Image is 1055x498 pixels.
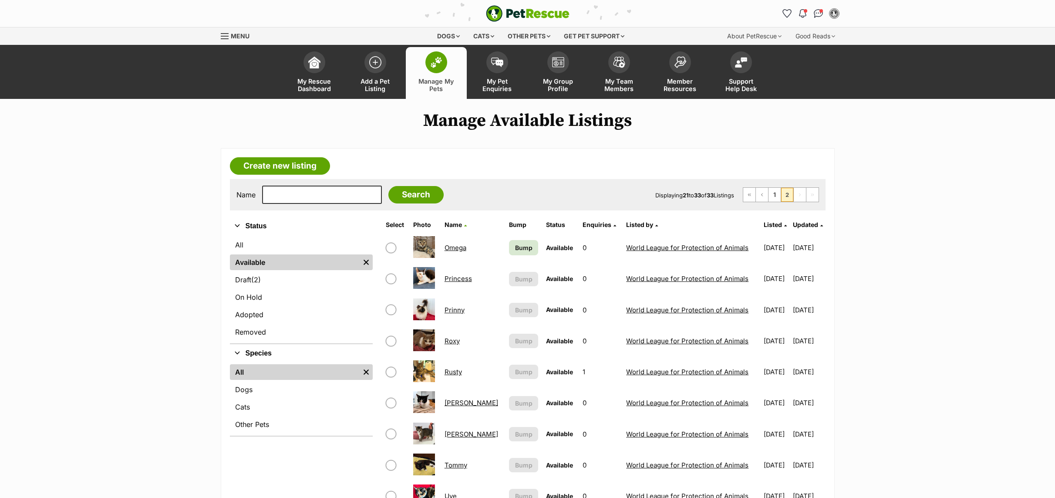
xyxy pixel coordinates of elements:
span: Bump [515,274,533,284]
td: 0 [579,326,622,356]
td: 0 [579,450,622,480]
div: About PetRescue [721,27,788,45]
a: World League for Protection of Animals [626,337,748,345]
a: Cats [230,399,373,415]
span: Available [546,461,573,469]
ul: Account quick links [780,7,841,20]
button: Bump [509,427,538,441]
button: Bump [509,334,538,348]
a: Support Help Desk [711,47,772,99]
div: Cats [467,27,500,45]
td: [DATE] [793,357,825,387]
span: Last page [806,188,819,202]
th: Photo [410,218,440,232]
a: My Rescue Dashboard [284,47,345,99]
a: Member Resources [650,47,711,99]
span: Bump [515,399,533,408]
a: Enquiries [583,221,616,228]
button: Bump [509,458,538,472]
img: team-members-icon-5396bd8760b3fe7c0b43da4ab00e1e3bb1a5d9ba89233759b79545d2d3fc5d0d.svg [613,57,625,68]
span: Support Help Desk [721,78,761,92]
a: All [230,237,373,253]
span: Available [546,430,573,437]
div: Get pet support [558,27,630,45]
span: Bump [515,367,533,376]
nav: Pagination [743,187,819,202]
a: My Pet Enquiries [467,47,528,99]
td: [DATE] [793,326,825,356]
a: My Group Profile [528,47,589,99]
a: World League for Protection of Animals [626,461,748,469]
span: translation missing: en.admin.listings.index.attributes.enquiries [583,221,611,228]
td: [DATE] [760,326,792,356]
td: [DATE] [760,388,792,418]
a: Bump [509,240,538,255]
div: Other pets [502,27,556,45]
div: Status [230,235,373,343]
a: Omega [445,244,466,252]
a: Create new listing [230,157,330,175]
a: Princess [445,274,472,283]
a: PetRescue [486,5,570,22]
img: member-resources-icon-8e73f808a243e03378d46382f2149f9095a855e16c252ad45f914b54edf8863c.svg [674,56,686,68]
div: Species [230,362,373,436]
span: Add a Pet Listing [356,78,395,92]
a: Adopted [230,307,373,322]
button: Bump [509,365,538,379]
td: 0 [579,264,622,294]
a: Name [445,221,467,228]
a: Available [230,254,360,270]
a: World League for Protection of Animals [626,274,748,283]
button: Status [230,220,373,232]
a: [PERSON_NAME] [445,430,498,438]
td: [DATE] [793,419,825,449]
button: Bump [509,303,538,317]
span: (2) [251,274,261,285]
td: [DATE] [793,450,825,480]
span: Name [445,221,462,228]
a: World League for Protection of Animals [626,244,748,252]
a: [PERSON_NAME] [445,399,498,407]
strong: 21 [683,192,689,199]
td: 0 [579,419,622,449]
a: Listed by [626,221,658,228]
th: Status [543,218,578,232]
button: Notifications [796,7,810,20]
img: group-profile-icon-3fa3cf56718a62981997c0bc7e787c4b2cf8bcc04b72c1350f741eb67cf2f40e.svg [552,57,564,68]
a: Other Pets [230,417,373,432]
span: Updated [793,221,818,228]
img: logo-e224e6f780fb5917bec1dbf3a21bbac754714ae5b6737aabdf751b685950b380.svg [486,5,570,22]
a: Menu [221,27,256,43]
a: Favourites [780,7,794,20]
td: [DATE] [760,264,792,294]
a: World League for Protection of Animals [626,306,748,314]
span: My Group Profile [539,78,578,92]
a: First page [743,188,755,202]
a: Tommy [445,461,467,469]
img: chat-41dd97257d64d25036548639549fe6c8038ab92f7586957e7f3b1b290dea8141.svg [814,9,823,18]
a: Dogs [230,382,373,397]
a: My Team Members [589,47,650,99]
input: Search [388,186,444,203]
span: Available [546,368,573,376]
span: Menu [231,32,249,40]
a: Add a Pet Listing [345,47,406,99]
span: Bump [515,461,533,470]
a: World League for Protection of Animals [626,430,748,438]
img: notifications-46538b983faf8c2785f20acdc204bb7945ddae34d4c08c2a6579f10ce5e182be.svg [799,9,806,18]
span: Member Resources [661,78,700,92]
td: 0 [579,295,622,325]
a: Prinny [445,306,465,314]
img: add-pet-listing-icon-0afa8454b4691262ce3f59096e99ab1cd57d4a30225e0717b998d2c9b9846f56.svg [369,56,381,68]
a: Draft [230,272,373,288]
span: Bump [515,305,533,315]
strong: 33 [694,192,701,199]
span: My Pet Enquiries [478,78,517,92]
img: manage-my-pets-icon-02211641906a0b7f246fdf0571729dbe1e7629f14944591b6c1af311fb30b64b.svg [430,57,442,68]
span: Available [546,306,573,313]
img: pet-enquiries-icon-7e3ad2cf08bfb03b45e93fb7055b45f3efa6380592205ae92323e6603595dc1f.svg [491,58,503,67]
a: Remove filter [360,254,373,270]
span: Bump [515,243,533,252]
span: Manage My Pets [417,78,456,92]
a: World League for Protection of Animals [626,368,748,376]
